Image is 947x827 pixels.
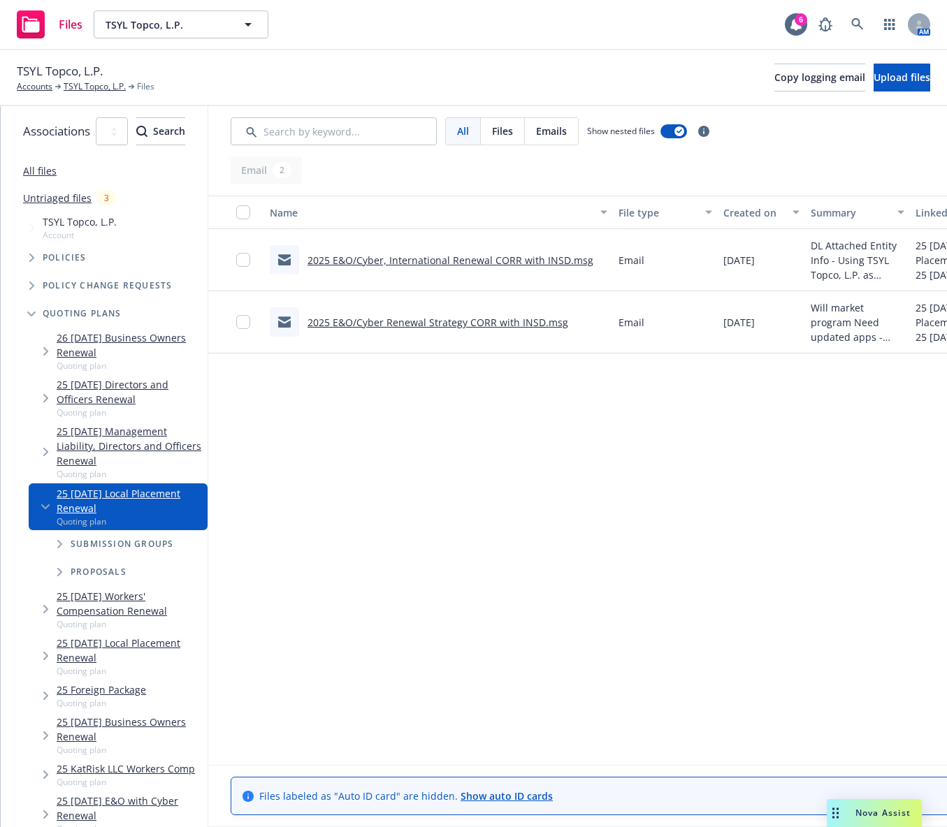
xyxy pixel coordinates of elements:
[57,744,202,756] span: Quoting plan
[57,589,202,618] a: 25 [DATE] Workers' Compensation Renewal
[11,5,88,44] a: Files
[874,64,930,92] button: Upload files
[43,254,87,262] span: Policies
[23,122,90,140] span: Associations
[23,191,92,205] a: Untriaged files
[236,205,250,219] input: Select all
[57,377,202,407] a: 25 [DATE] Directors and Officers Renewal
[136,117,185,145] button: SearchSearch
[619,253,644,268] span: Email
[236,315,250,329] input: Toggle Row Selected
[57,486,202,515] a: 25 [DATE] Local Placement Renewal
[43,309,122,318] span: Quoting plans
[57,682,146,697] a: 25 Foreign Package
[17,80,52,93] a: Accounts
[827,799,844,827] div: Drag to move
[57,793,202,823] a: 25 [DATE] E&O with Cyber Renewal
[308,254,593,267] a: 2025 E&O/Cyber, International Renewal CORR with INSD.msg
[57,424,202,468] a: 25 [DATE] Management Liability, Directors and Officers Renewal
[536,124,567,138] span: Emails
[718,196,805,229] button: Created on
[64,80,126,93] a: TSYL Topco, L.P.
[774,71,865,84] span: Copy logging email
[136,118,185,145] div: Search
[59,19,82,30] span: Files
[23,164,57,177] a: All files
[57,715,202,744] a: 25 [DATE] Business Owners Renewal
[461,789,553,803] a: Show auto ID cards
[876,10,904,38] a: Switch app
[457,124,469,138] span: All
[43,214,117,229] span: TSYL Topco, L.P.
[236,253,250,267] input: Toggle Row Selected
[308,316,568,329] a: 2025 E&O/Cyber Renewal Strategy CORR with INSD.msg
[231,117,437,145] input: Search by keyword...
[613,196,718,229] button: File type
[71,568,126,576] span: Proposals
[264,196,613,229] button: Name
[137,80,154,93] span: Files
[811,300,904,344] span: Will market program Need updated apps - Indio link included UW Questions Network questions to inc...
[57,761,195,776] a: 25 KatRisk LLC Workers Comp
[723,315,755,330] span: [DATE]
[57,697,146,709] span: Quoting plan
[57,468,202,480] span: Quoting plan
[805,196,910,229] button: Summary
[874,71,930,84] span: Upload files
[811,205,889,220] div: Summary
[106,17,226,32] span: TSYL Topco, L.P.
[43,229,117,241] span: Account
[619,315,644,330] span: Email
[844,10,872,38] a: Search
[57,330,202,360] a: 26 [DATE] Business Owners Renewal
[71,540,173,548] span: Submission groups
[43,281,172,290] span: Policy change requests
[136,126,147,137] svg: Search
[259,789,553,803] span: Files labeled as "Auto ID card" are hidden.
[492,124,513,138] span: Files
[57,407,202,418] span: Quoting plan
[587,125,655,137] span: Show nested files
[774,64,865,92] button: Copy logging email
[57,636,202,665] a: 25 [DATE] Local Placement Renewal
[723,205,784,220] div: Created on
[270,205,592,220] div: Name
[57,515,202,527] span: Quoting plan
[57,776,195,788] span: Quoting plan
[57,360,202,372] span: Quoting plan
[827,799,922,827] button: Nova Assist
[94,10,268,38] button: TSYL Topco, L.P.
[619,205,697,220] div: File type
[855,807,911,819] span: Nova Assist
[811,10,839,38] a: Report a Bug
[97,190,116,206] div: 3
[17,62,103,80] span: TSYL Topco, L.P.
[811,238,904,282] span: DL Attached Entity Info - Using TSYL Topco, L.P. as primary Responses to [GEOGRAPHIC_DATA] questions
[57,618,202,630] span: Quoting plan
[57,665,202,677] span: Quoting plan
[795,13,807,26] div: 6
[723,253,755,268] span: [DATE]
